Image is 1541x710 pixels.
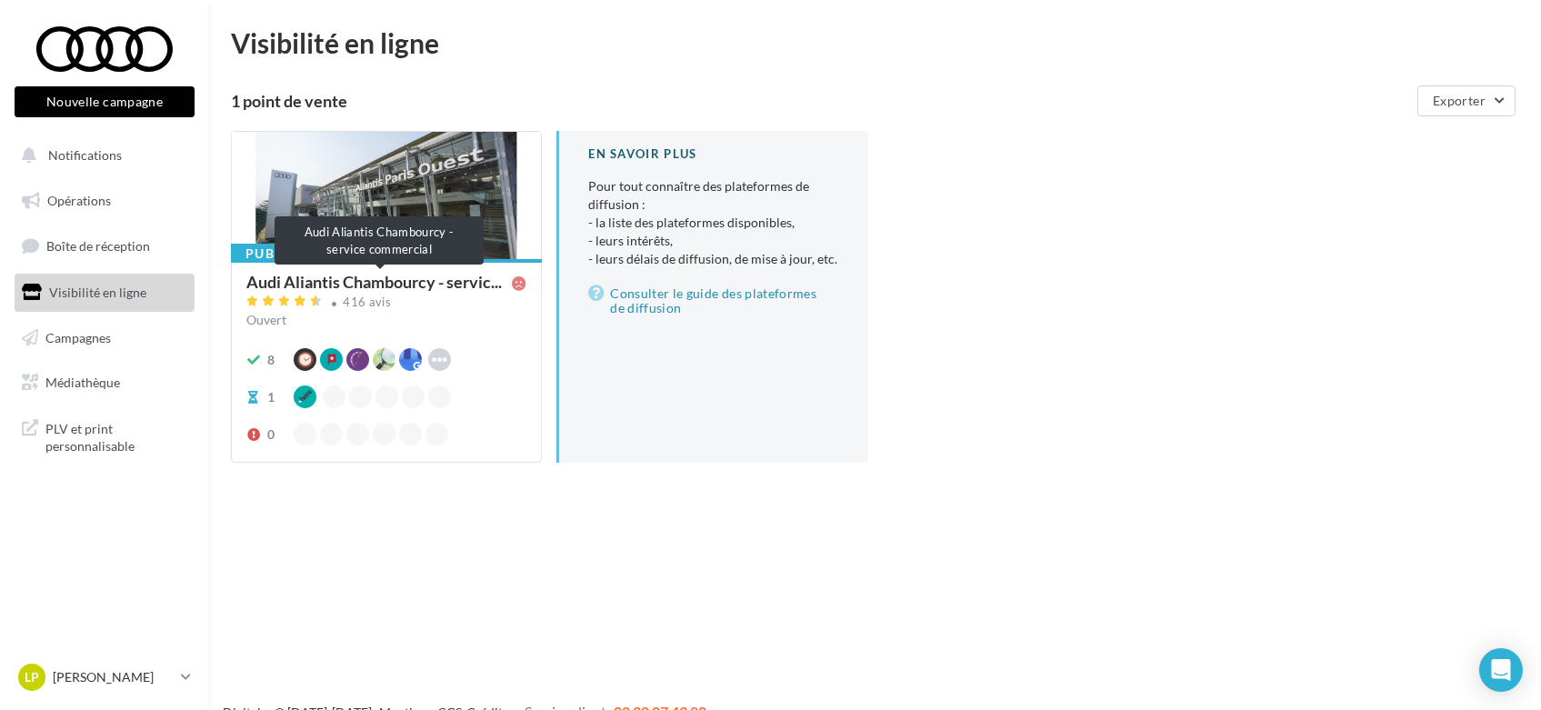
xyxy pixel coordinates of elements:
div: Audi Aliantis Chambourcy - service commercial [275,216,484,265]
a: Boîte de réception [11,226,198,265]
a: Consulter le guide des plateformes de diffusion [588,283,838,319]
span: Médiathèque [45,375,120,390]
a: Médiathèque [11,364,198,402]
span: LP [25,668,39,686]
a: 416 avis [246,293,526,315]
div: 1 [267,388,275,406]
div: Open Intercom Messenger [1479,648,1523,692]
span: Audi Aliantis Chambourcy - servic... [246,274,502,290]
p: Pour tout connaître des plateformes de diffusion : [588,177,838,268]
li: - leurs délais de diffusion, de mise à jour, etc. [588,250,838,268]
span: Boîte de réception [46,238,150,254]
span: Campagnes [45,329,111,345]
span: Ouvert [246,312,286,327]
div: 1 point de vente [231,93,1410,109]
a: PLV et print personnalisable [11,409,198,463]
button: Exporter [1417,85,1516,116]
a: Campagnes [11,319,198,357]
div: 0 [267,425,275,444]
span: Exporter [1433,93,1486,108]
span: PLV et print personnalisable [45,416,187,455]
div: 416 avis [344,296,392,308]
button: Notifications [11,136,191,175]
li: - leurs intérêts, [588,232,838,250]
div: Visibilité en ligne [231,29,1519,56]
a: Opérations [11,182,198,220]
div: En savoir plus [588,145,838,163]
p: [PERSON_NAME] [53,668,174,686]
div: 8 [267,351,275,369]
button: Nouvelle campagne [15,86,195,117]
a: LP [PERSON_NAME] [15,660,195,695]
a: Visibilité en ligne [11,274,198,312]
span: Notifications [48,147,122,163]
span: Opérations [47,193,111,208]
span: Visibilité en ligne [49,285,146,300]
li: - la liste des plateformes disponibles, [588,214,838,232]
div: Publication en cours [231,244,434,264]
